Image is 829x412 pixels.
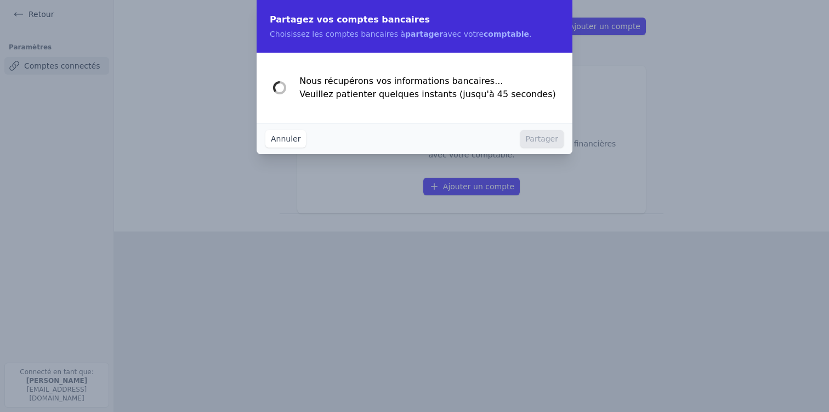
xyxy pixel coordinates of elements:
button: Partager [520,130,564,148]
div: Nous récupérons vos informations bancaires... Veuillez patienter quelques instants (jusqu'à 45 se... [257,53,572,123]
strong: partager [405,30,443,38]
h2: Partagez vos comptes bancaires [270,13,559,26]
p: Choisissez les comptes bancaires à avec votre . [270,29,559,39]
strong: comptable [484,30,529,38]
button: Annuler [265,130,306,148]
